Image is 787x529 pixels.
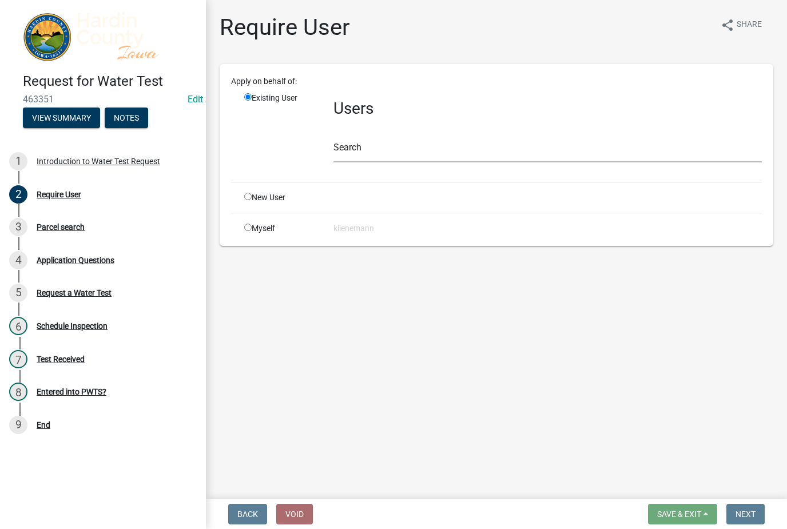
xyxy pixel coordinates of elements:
h4: Request for Water Test [23,73,197,90]
button: View Summary [23,108,100,128]
div: New User [236,192,325,204]
span: Next [736,510,756,519]
span: 463351 [23,94,183,105]
div: Myself [236,222,325,234]
button: Next [726,504,765,524]
div: 9 [9,416,27,434]
div: 2 [9,185,27,204]
div: 5 [9,284,27,302]
button: Void [276,504,313,524]
wm-modal-confirm: Summary [23,114,100,124]
div: Application Questions [37,256,114,264]
div: Request a Water Test [37,289,112,297]
div: Test Received [37,355,85,363]
div: 6 [9,317,27,335]
span: Save & Exit [657,510,701,519]
h3: Users [333,99,762,118]
div: 4 [9,251,27,269]
div: Parcel search [37,223,85,231]
button: Save & Exit [648,504,717,524]
wm-modal-confirm: Edit Application Number [188,94,203,105]
div: Apply on behalf of: [222,75,770,87]
div: Introduction to Water Test Request [37,157,160,165]
span: Back [237,510,258,519]
a: Edit [188,94,203,105]
img: Hardin County, Iowa [23,12,188,61]
div: 8 [9,383,27,401]
button: shareShare [712,14,771,36]
div: Existing User [236,92,325,173]
button: Notes [105,108,148,128]
span: Share [737,18,762,32]
div: Require User [37,190,81,198]
div: Schedule Inspection [37,322,108,330]
h1: Require User [220,14,350,41]
div: 3 [9,218,27,236]
div: Entered into PWTS? [37,388,106,396]
div: 1 [9,152,27,170]
i: share [721,18,734,32]
div: End [37,421,50,429]
wm-modal-confirm: Notes [105,114,148,124]
div: 7 [9,350,27,368]
button: Back [228,504,267,524]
